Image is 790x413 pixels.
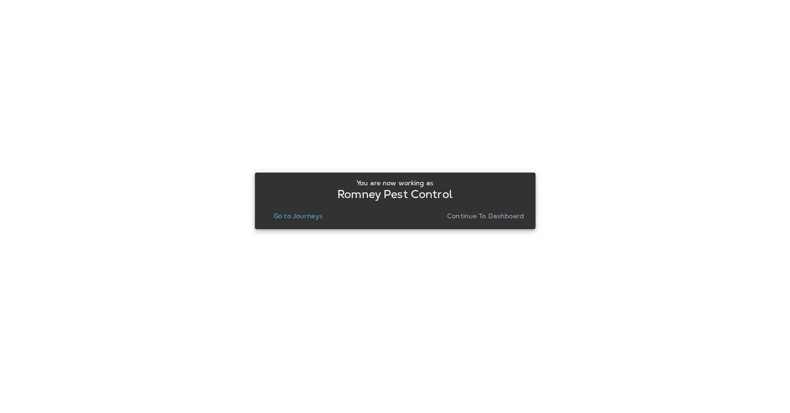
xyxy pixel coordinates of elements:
p: You are now working as [357,179,433,187]
p: Go to Journeys [274,212,323,220]
button: Continue to Dashboard [443,209,528,223]
p: Romney Pest Control [337,190,453,198]
button: Go to Journeys [270,209,326,223]
p: Continue to Dashboard [447,212,524,220]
